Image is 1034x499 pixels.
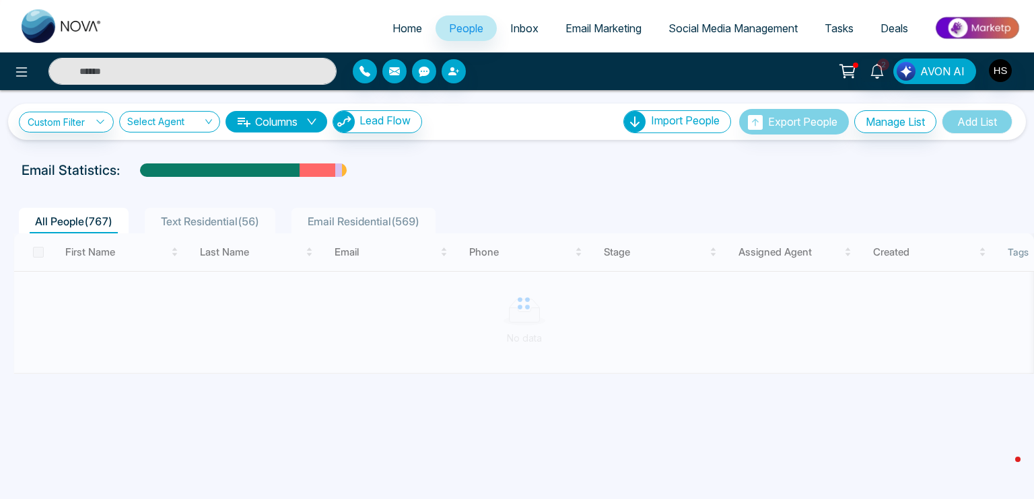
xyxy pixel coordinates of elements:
[306,116,317,127] span: down
[449,22,483,35] span: People
[768,115,837,128] span: Export People
[22,9,102,43] img: Nova CRM Logo
[30,215,118,228] span: All People ( 767 )
[302,215,425,228] span: Email Residential ( 569 )
[19,112,114,132] a: Custom Filter
[22,160,120,180] p: Email Statistics:
[552,15,655,41] a: Email Marketing
[861,59,893,82] a: 2
[497,15,552,41] a: Inbox
[327,110,422,133] a: Lead FlowLead Flow
[333,110,422,133] button: Lead Flow
[877,59,889,71] span: 2
[156,215,265,228] span: Text Residential ( 56 )
[655,15,811,41] a: Social Media Management
[359,114,411,127] span: Lead Flow
[392,22,422,35] span: Home
[811,15,867,41] a: Tasks
[510,22,539,35] span: Inbox
[226,111,327,132] button: Columnsdown
[565,22,642,35] span: Email Marketing
[854,110,936,133] button: Manage List
[920,63,965,79] span: AVON AI
[379,15,436,41] a: Home
[893,59,976,84] button: AVON AI
[333,111,355,132] img: Lead Flow
[988,453,1021,486] iframe: Intercom live chat
[867,15,922,41] a: Deals
[897,62,916,81] img: Lead Flow
[436,15,497,41] a: People
[668,22,798,35] span: Social Media Management
[825,22,854,35] span: Tasks
[739,109,849,135] button: Export People
[928,13,1026,43] img: Market-place.gif
[651,114,720,127] span: Import People
[989,59,1012,82] img: User Avatar
[881,22,908,35] span: Deals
